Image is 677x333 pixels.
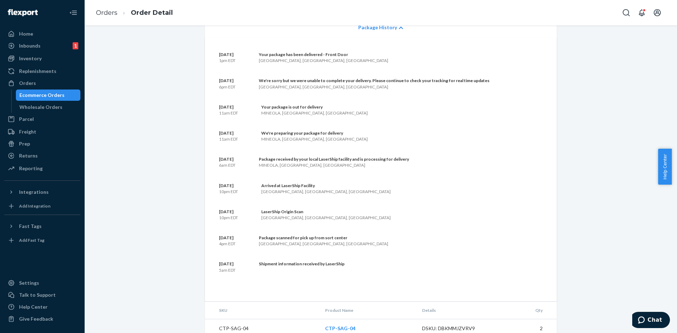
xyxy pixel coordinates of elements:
[4,150,80,161] a: Returns
[4,289,80,301] button: Talk to Support
[4,113,80,125] a: Parcel
[219,51,236,57] p: [DATE]
[4,201,80,212] a: Add Integration
[658,149,672,185] button: Help Center
[8,9,38,16] img: Flexport logo
[4,53,80,64] a: Inventory
[261,215,391,221] div: [GEOGRAPHIC_DATA], [GEOGRAPHIC_DATA], [GEOGRAPHIC_DATA]
[261,183,391,189] div: Arrived at LaserShip Facility
[259,78,489,84] div: We're sorry but we were unable to complete your delivery. Please continue to check your tracking ...
[219,241,236,247] p: 4pm EDT
[259,162,409,168] div: MINEOLA, [GEOGRAPHIC_DATA], [GEOGRAPHIC_DATA]
[325,325,355,331] a: CTP-SAG-04
[259,235,388,241] div: Package scanned for pick up from sort center
[261,110,368,116] div: MINEOLA, [GEOGRAPHIC_DATA], [GEOGRAPHIC_DATA]
[16,90,81,101] a: Ecommerce Orders
[16,101,81,113] a: Wholesale Orders
[66,6,80,20] button: Close Navigation
[261,130,368,136] div: We're preparing your package for delivery
[19,279,39,286] div: Settings
[259,261,344,267] div: Shipment information received by LaserShip
[261,209,391,215] div: LaserShip Origin Scan
[19,140,30,147] div: Prep
[261,136,368,142] div: MINEOLA, [GEOGRAPHIC_DATA], [GEOGRAPHIC_DATA]
[259,84,489,90] div: [GEOGRAPHIC_DATA], [GEOGRAPHIC_DATA], [GEOGRAPHIC_DATA]
[219,104,238,110] p: [DATE]
[96,9,117,17] a: Orders
[358,24,397,31] span: Package History
[19,42,41,49] div: Inbounds
[19,315,53,322] div: Give Feedback
[219,84,236,90] p: 6pm EDT
[219,78,236,84] p: [DATE]
[131,9,173,17] a: Order Detail
[319,302,416,319] th: Product Name
[19,291,56,298] div: Talk to Support
[219,261,236,267] p: [DATE]
[4,221,80,232] button: Fast Tags
[19,104,62,111] div: Wholesale Orders
[73,42,78,49] div: 1
[650,6,664,20] button: Open account menu
[90,2,178,23] ol: breadcrumbs
[4,40,80,51] a: Inbounds1
[219,57,236,63] p: 1pm EDT
[219,130,238,136] p: [DATE]
[219,215,238,221] p: 10pm EDT
[19,237,44,243] div: Add Fast Tag
[494,302,557,319] th: Qty
[219,183,238,189] p: [DATE]
[259,57,388,63] div: [GEOGRAPHIC_DATA], [GEOGRAPHIC_DATA], [GEOGRAPHIC_DATA]
[219,156,236,162] p: [DATE]
[4,66,80,77] a: Replenishments
[19,128,36,135] div: Freight
[259,51,388,57] div: Your package has been delivered - Front Door
[219,110,238,116] p: 11am EDT
[219,136,238,142] p: 11am EDT
[19,55,42,62] div: Inventory
[19,203,50,209] div: Add Integration
[19,30,33,37] div: Home
[19,303,48,310] div: Help Center
[4,277,80,289] a: Settings
[4,301,80,313] a: Help Center
[219,189,238,195] p: 10pm EDT
[619,6,633,20] button: Open Search Box
[635,6,649,20] button: Open notifications
[19,68,56,75] div: Replenishments
[219,267,236,273] p: 5am EDT
[259,241,388,247] div: [GEOGRAPHIC_DATA], [GEOGRAPHIC_DATA], [GEOGRAPHIC_DATA]
[4,313,80,325] button: Give Feedback
[632,312,670,329] iframe: Opens a widget where you can chat to one of our agents
[19,92,65,99] div: Ecommerce Orders
[19,223,42,230] div: Fast Tags
[19,116,34,123] div: Parcel
[259,156,409,162] div: Package received by your local LaserShip facility and is processing for delivery
[19,80,36,87] div: Orders
[4,28,80,39] a: Home
[4,138,80,149] a: Prep
[4,78,80,89] a: Orders
[219,162,236,168] p: 6am EDT
[205,302,319,319] th: SKU
[422,325,488,332] div: DSKU: DBKMMJZVRV9
[261,104,368,110] div: Your package is out for delivery
[219,235,236,241] p: [DATE]
[4,235,80,246] a: Add Fast Tag
[4,126,80,137] a: Freight
[416,302,494,319] th: Details
[19,189,49,196] div: Integrations
[19,152,38,159] div: Returns
[4,163,80,174] a: Reporting
[19,165,43,172] div: Reporting
[4,186,80,198] button: Integrations
[261,189,391,195] div: [GEOGRAPHIC_DATA], [GEOGRAPHIC_DATA], [GEOGRAPHIC_DATA]
[219,209,238,215] p: [DATE]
